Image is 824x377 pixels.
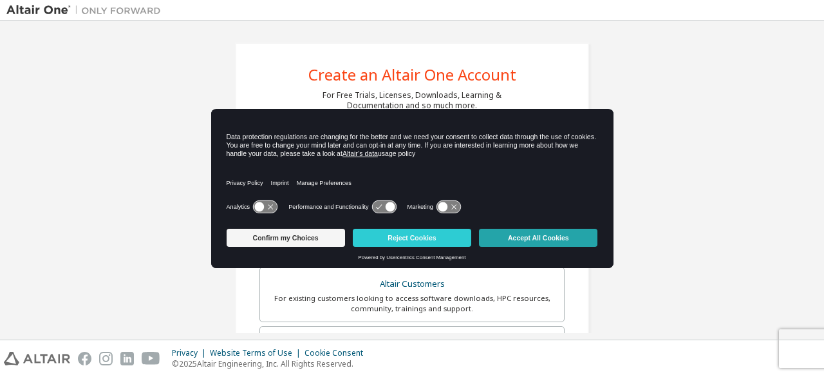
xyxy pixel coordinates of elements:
div: For existing customers looking to access software downloads, HPC resources, community, trainings ... [268,293,556,314]
img: youtube.svg [142,352,160,365]
p: © 2025 Altair Engineering, Inc. All Rights Reserved. [172,358,371,369]
img: Altair One [6,4,167,17]
div: Website Terms of Use [210,348,304,358]
div: Altair Customers [268,275,556,293]
div: For Free Trials, Licenses, Downloads, Learning & Documentation and so much more. [323,90,501,111]
div: Privacy [172,348,210,358]
img: facebook.svg [78,352,91,365]
img: altair_logo.svg [4,352,70,365]
img: linkedin.svg [120,352,134,365]
div: Create an Altair One Account [308,67,516,82]
div: Cookie Consent [304,348,371,358]
img: instagram.svg [99,352,113,365]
